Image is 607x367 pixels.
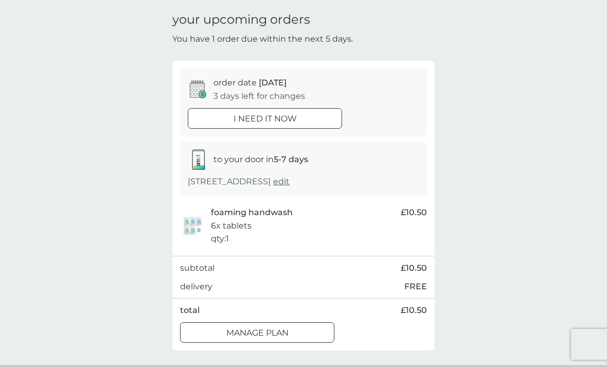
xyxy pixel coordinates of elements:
[172,32,353,46] p: You have 1 order due within the next 5 days.
[213,90,305,103] p: 3 days left for changes
[180,261,215,275] p: subtotal
[234,112,297,126] p: i need it now
[180,322,334,343] button: Manage plan
[273,177,290,186] a: edit
[172,12,310,27] h1: your upcoming orders
[213,76,287,90] p: order date
[401,304,427,317] span: £10.50
[188,175,290,188] p: [STREET_ADDRESS]
[401,206,427,219] span: £10.50
[274,154,308,164] strong: 5-7 days
[188,108,342,129] button: i need it now
[404,280,427,293] p: FREE
[180,280,212,293] p: delivery
[180,304,200,317] p: total
[401,261,427,275] span: £10.50
[213,154,308,164] span: to your door in
[226,326,289,340] p: Manage plan
[211,232,229,246] p: qty : 1
[211,206,293,219] p: foaming handwash
[211,219,252,233] p: 6x tablets
[259,78,287,88] span: [DATE]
